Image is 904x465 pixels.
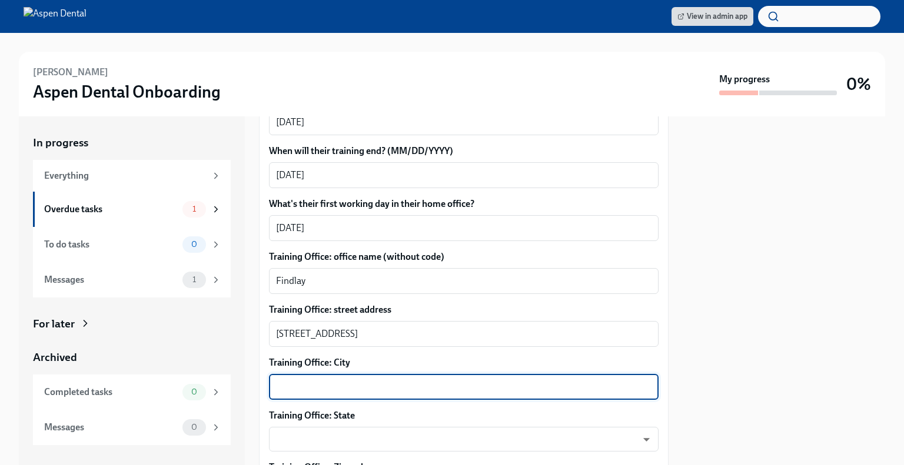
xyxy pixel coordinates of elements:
div: ​ [269,427,659,451]
h6: [PERSON_NAME] [33,66,108,79]
textarea: [STREET_ADDRESS] [276,327,652,341]
span: 1 [185,205,203,213]
h3: Aspen Dental Onboarding [33,81,221,102]
div: To do tasks [44,238,178,251]
div: For later [33,316,75,332]
a: Completed tasks0 [33,374,231,410]
a: Everything [33,160,231,192]
textarea: [DATE] [276,221,652,235]
span: 1 [185,275,203,284]
strong: My progress [719,73,770,86]
div: Completed tasks [44,386,178,399]
h3: 0% [846,73,871,95]
textarea: [DATE] [276,115,652,129]
a: Archived [33,350,231,365]
span: 0 [184,423,204,431]
label: Training Office: State [269,409,659,422]
a: Messages1 [33,262,231,297]
div: Messages [44,273,178,286]
span: 0 [184,387,204,396]
textarea: Findlay [276,274,652,288]
label: Training Office: street address [269,303,659,316]
span: 0 [184,240,204,249]
a: Messages0 [33,410,231,445]
label: Training Office: office name (without code) [269,250,659,263]
img: Aspen Dental [24,7,87,26]
a: Overdue tasks1 [33,192,231,227]
label: Training Office: City [269,356,659,369]
div: Everything [44,169,206,182]
textarea: [DATE] [276,168,652,182]
a: For later [33,316,231,332]
label: What's their first working day in their home office? [269,198,659,210]
a: View in admin app [672,7,753,26]
div: Overdue tasks [44,203,178,216]
span: View in admin app [677,11,747,22]
label: When will their training end? (MM/DD/YYYY) [269,145,659,158]
div: Messages [44,421,178,434]
a: To do tasks0 [33,227,231,262]
a: In progress [33,135,231,150]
